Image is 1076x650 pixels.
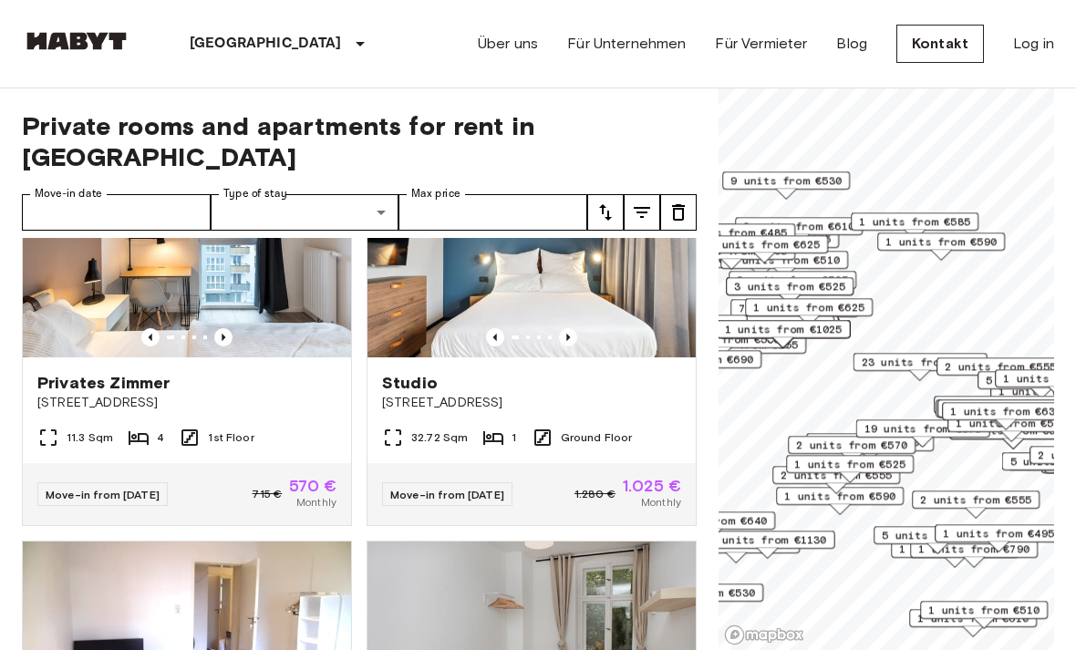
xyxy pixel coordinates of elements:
span: 1 units from €510 [928,602,1040,618]
span: 32.72 Sqm [411,429,468,446]
div: Map marker [730,299,858,327]
span: 7 units from €585 [739,300,850,316]
span: 1 units from €630 [950,403,1061,419]
div: Map marker [806,433,934,461]
div: Map marker [786,455,914,483]
div: Map marker [912,490,1040,519]
div: Map marker [877,232,1005,261]
div: Map marker [851,212,978,241]
span: 2 units from €555 [920,491,1031,508]
span: 9 units from €530 [730,172,842,189]
button: Previous image [559,328,577,346]
span: 11.3 Sqm [67,429,113,446]
img: Marketing picture of unit DE-01-481-006-01 [367,139,696,357]
span: 2 units from €690 [642,351,753,367]
div: Map marker [722,171,850,200]
div: Map marker [942,402,1070,430]
span: 3 units from €525 [734,278,845,294]
span: 1 units from €1130 [709,531,827,548]
span: 1 units from €590 [784,488,895,504]
span: 1.280 € [574,486,616,502]
span: 1 units from €485 [676,224,787,241]
span: 570 € [289,478,336,494]
div: Map marker [920,601,1048,629]
div: Map marker [700,235,828,263]
div: Map marker [735,217,863,245]
span: Privates Zimmer [37,372,170,394]
span: 23 units from €530 [862,354,979,370]
a: Mapbox logo [724,624,804,645]
span: 1 units from €640 [946,400,1057,417]
span: [STREET_ADDRESS] [382,394,681,412]
div: Map marker [856,419,990,448]
a: Für Vermieter [715,33,807,55]
div: Map marker [936,357,1064,386]
p: [GEOGRAPHIC_DATA] [190,33,342,55]
span: Private rooms and apartments for rent in [GEOGRAPHIC_DATA] [22,110,697,172]
span: Studio [382,372,438,394]
span: 2 units from €555 [945,358,1056,375]
span: 3 units from €525 [737,272,848,288]
span: 3 units from €530 [644,584,755,601]
div: Map marker [772,466,900,494]
span: 4 [157,429,164,446]
span: 1 units from €585 [859,213,970,230]
a: Über uns [478,33,538,55]
span: Monthly [641,494,681,511]
span: Monthly [296,494,336,511]
input: Choose date [22,194,211,231]
span: 1 units from €525 [794,456,905,472]
button: tune [660,194,697,231]
div: Map marker [745,298,873,326]
button: Previous image [486,328,504,346]
div: Map marker [788,436,916,464]
img: Marketing picture of unit DE-01-12-003-01Q [23,139,351,357]
div: Map marker [937,399,1065,428]
a: Marketing picture of unit DE-01-481-006-01Previous imagePrevious imageStudio[STREET_ADDRESS]32.72... [367,138,697,526]
a: Log in [1013,33,1054,55]
span: 1 units from €590 [885,233,997,250]
span: 1 [512,429,516,446]
div: Map marker [934,396,1061,424]
span: 1 units from €640 [656,512,767,529]
div: Map marker [854,353,988,381]
div: Map marker [726,277,854,305]
span: 4 units from €605 [814,434,926,450]
label: Max price [411,186,460,201]
span: 1 units from €1025 [725,321,843,337]
span: Ground Floor [561,429,633,446]
div: Map marker [936,399,1063,428]
label: Move-in date [35,186,102,201]
a: Marketing picture of unit DE-01-12-003-01QPrevious imagePrevious imagePrivates Zimmer[STREET_ADDR... [22,138,352,526]
img: Habyt [22,32,131,50]
span: 1.025 € [623,478,681,494]
span: 2 units from €555 [781,467,892,483]
span: [STREET_ADDRESS] [37,394,336,412]
label: Type of stay [223,186,287,201]
span: 1 units from €495 [943,525,1054,542]
span: 2 units from €570 [796,437,907,453]
div: Map marker [874,526,1001,554]
span: 715 € [252,486,282,502]
span: 1st Floor [208,429,253,446]
div: Map marker [701,531,835,559]
button: tune [587,194,624,231]
a: Kontakt [896,25,984,63]
a: Für Unternehmen [567,33,686,55]
a: Blog [836,33,867,55]
button: Previous image [214,328,233,346]
span: 1 units from €625 [709,236,820,253]
span: 1 units from €645 [942,397,1053,413]
span: 31 units from €570 [622,315,740,332]
div: Map marker [717,320,851,348]
button: tune [624,194,660,231]
div: Map marker [776,487,904,515]
button: Previous image [141,328,160,346]
span: 5 units from €590 [882,527,993,543]
div: Map marker [909,609,1037,637]
span: 2 units from €510 [729,252,840,268]
span: Move-in from [DATE] [46,488,160,501]
div: Map marker [935,524,1062,552]
span: 1 units from €610 [917,610,1029,626]
span: 1 units from €625 [753,299,864,315]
